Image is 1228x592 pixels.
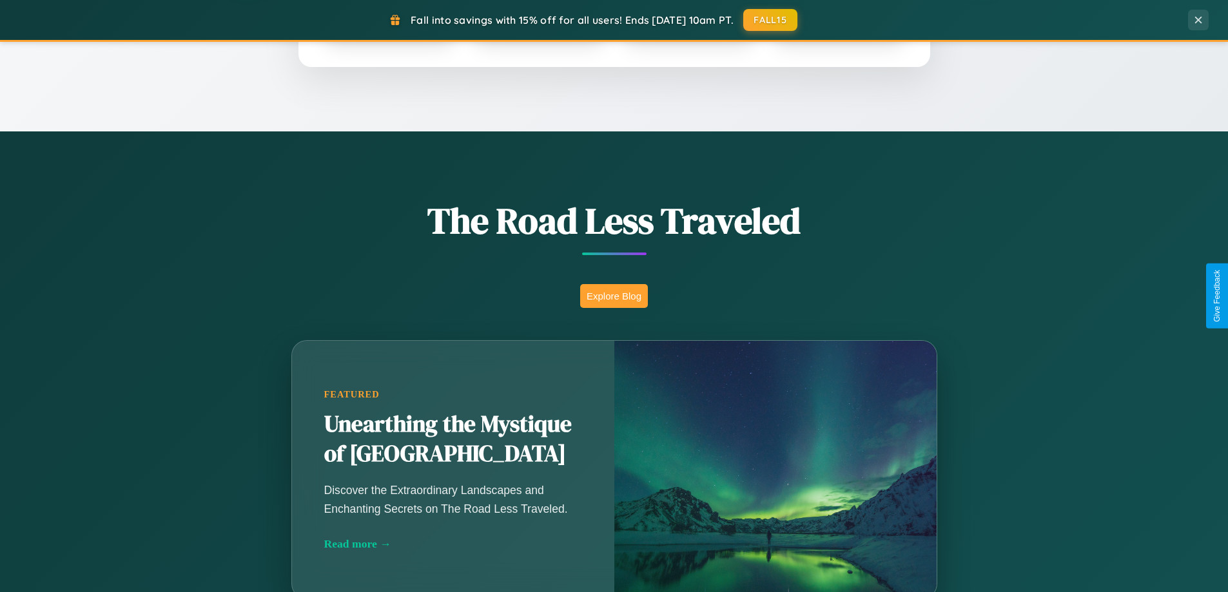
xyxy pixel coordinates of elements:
button: Explore Blog [580,284,648,308]
div: Give Feedback [1213,270,1222,322]
div: Read more → [324,537,582,551]
h1: The Road Less Traveled [228,196,1001,245]
span: Fall into savings with 15% off for all users! Ends [DATE] 10am PT. [411,14,734,26]
button: FALL15 [743,9,797,31]
p: Discover the Extraordinary Landscapes and Enchanting Secrets on The Road Less Traveled. [324,481,582,517]
div: Featured [324,389,582,400]
h2: Unearthing the Mystique of [GEOGRAPHIC_DATA] [324,410,582,469]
